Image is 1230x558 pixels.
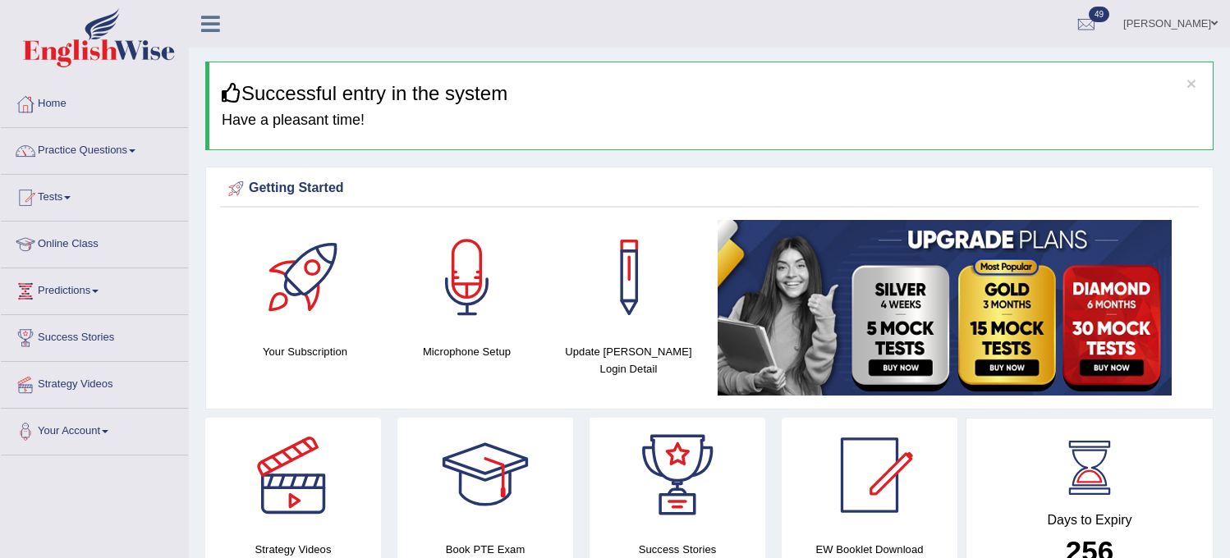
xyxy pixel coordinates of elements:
h4: EW Booklet Download [782,541,957,558]
a: Your Account [1,409,188,450]
a: Predictions [1,268,188,309]
button: × [1186,75,1196,92]
a: Strategy Videos [1,362,188,403]
span: 49 [1089,7,1109,22]
div: Getting Started [224,176,1195,201]
h4: Days to Expiry [984,513,1195,528]
h4: Your Subscription [232,343,378,360]
h4: Book PTE Exam [397,541,573,558]
h4: Success Stories [590,541,765,558]
h4: Have a pleasant time! [222,112,1200,129]
h3: Successful entry in the system [222,83,1200,104]
a: Online Class [1,222,188,263]
h4: Microphone Setup [394,343,539,360]
a: Tests [1,175,188,216]
h4: Update [PERSON_NAME] Login Detail [556,343,701,377]
a: Home [1,81,188,122]
h4: Strategy Videos [205,541,381,558]
a: Practice Questions [1,128,188,169]
img: small5.jpg [718,220,1172,396]
a: Success Stories [1,315,188,356]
